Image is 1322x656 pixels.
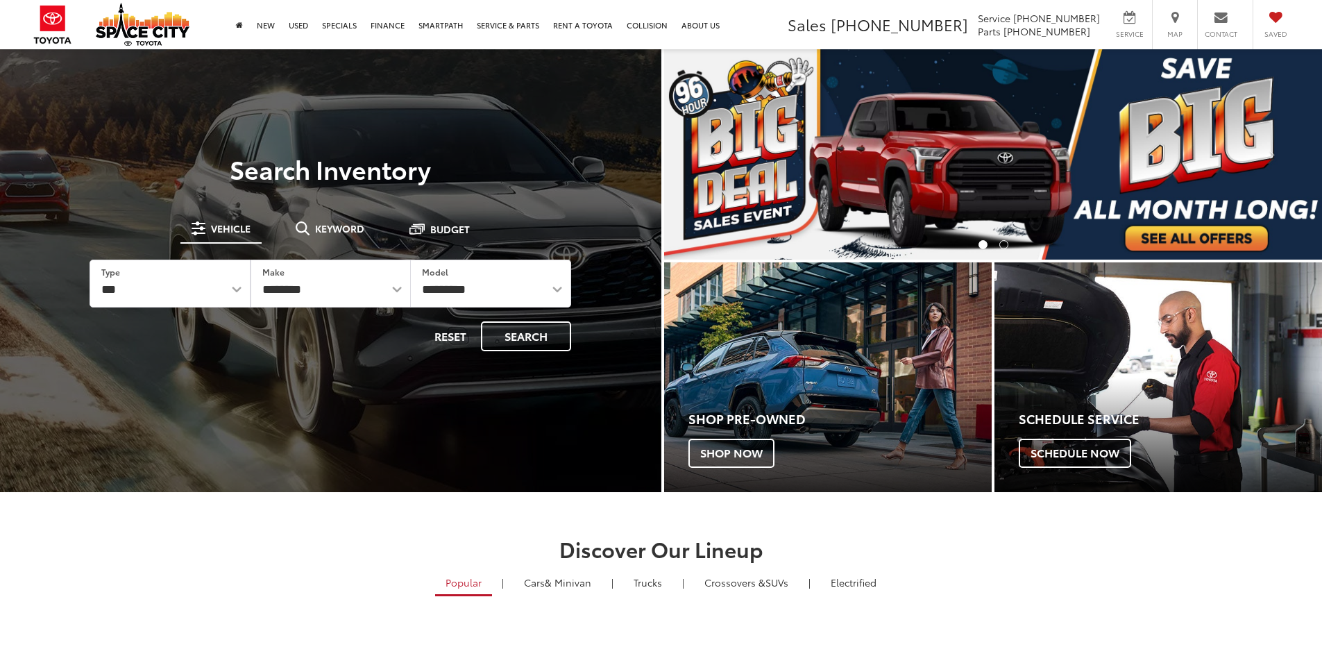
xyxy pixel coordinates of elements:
h4: Schedule Service [1019,412,1322,426]
span: Keyword [315,224,364,233]
span: Budget [430,224,470,234]
h2: Discover Our Lineup [172,537,1151,560]
div: Toyota [994,262,1322,492]
a: Shop Pre-Owned Shop Now [664,262,992,492]
h3: Search Inventory [58,155,603,183]
span: Vehicle [211,224,251,233]
div: Toyota [664,262,992,492]
span: Shop Now [688,439,774,468]
label: Make [262,266,285,278]
span: Crossovers & [704,575,765,589]
a: Schedule Service Schedule Now [994,262,1322,492]
span: [PHONE_NUMBER] [1003,24,1090,38]
span: Schedule Now [1019,439,1131,468]
li: | [608,575,617,589]
a: SUVs [694,571,799,594]
span: Contact [1205,29,1237,39]
a: Cars [514,571,602,594]
span: Service [978,11,1010,25]
button: Reset [423,321,478,351]
li: | [805,575,814,589]
li: | [498,575,507,589]
span: Sales [788,13,827,35]
span: Saved [1260,29,1291,39]
span: [PHONE_NUMBER] [831,13,968,35]
span: Map [1160,29,1190,39]
span: & Minivan [545,575,591,589]
li: Go to slide number 1. [978,240,988,249]
button: Search [481,321,571,351]
label: Model [422,266,448,278]
li: Go to slide number 2. [999,240,1008,249]
span: [PHONE_NUMBER] [1013,11,1100,25]
label: Type [101,266,120,278]
span: Service [1114,29,1145,39]
button: Click to view next picture. [1223,77,1322,232]
a: Popular [435,571,492,596]
img: Space City Toyota [96,3,189,46]
button: Click to view previous picture. [664,77,763,232]
a: Trucks [623,571,672,594]
span: Parts [978,24,1001,38]
li: | [679,575,688,589]
a: Electrified [820,571,887,594]
h4: Shop Pre-Owned [688,412,992,426]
